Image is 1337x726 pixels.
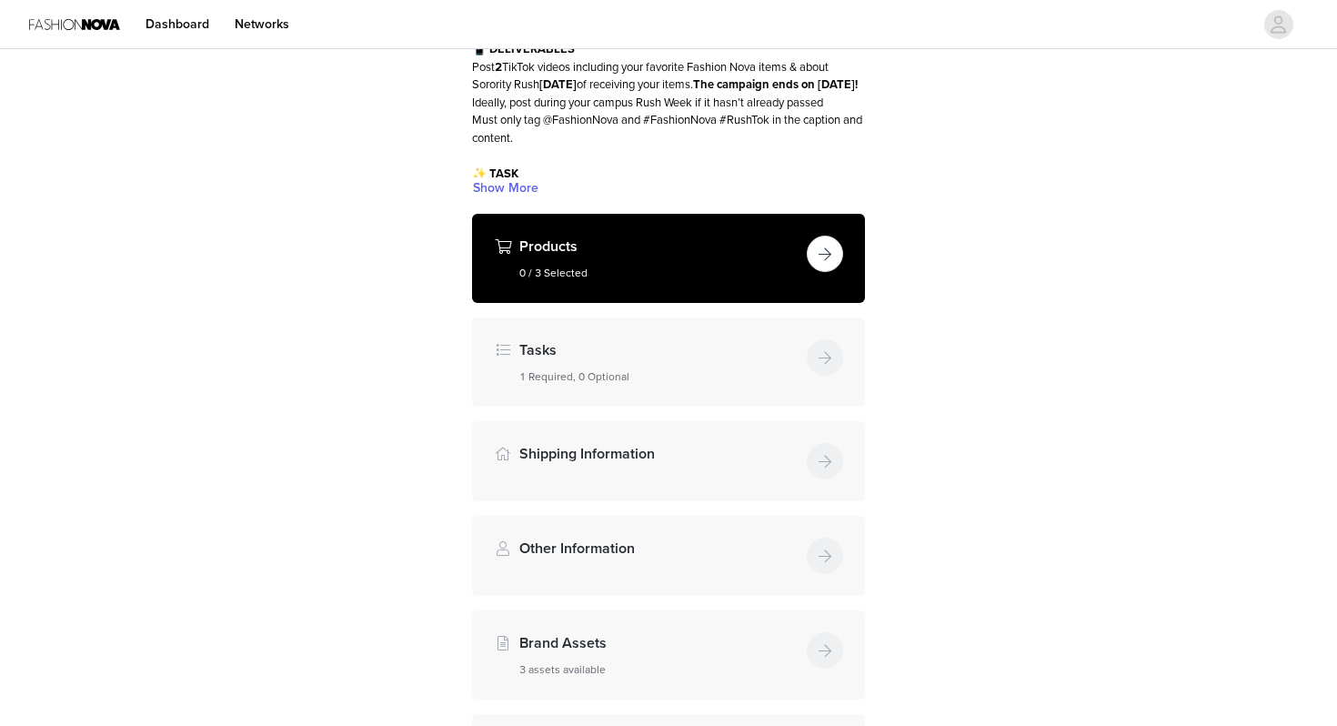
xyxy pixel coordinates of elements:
h4: Products [519,236,799,257]
span: TASK [489,166,518,181]
div: avatar [1270,10,1287,39]
div: Brand Assets [472,610,865,700]
span: Must only tag @FashionNova and #FashionNova #RushTok in the caption and content. [472,113,862,146]
img: Fashion Nova Logo [29,4,120,45]
strong: [DATE] [539,77,577,92]
div: Other Information [472,516,865,596]
span: Post TikTok videos including your favorite Fashion Nova items & about Sorority Rush of receiving ... [472,60,858,93]
h5: 1 Required, 0 Optional [519,368,799,385]
h5: 3 assets available [519,661,799,678]
a: Networks [224,4,300,45]
h4: Shipping Information [519,443,799,465]
h4: Other Information [519,538,799,560]
strong: 2 [495,60,502,75]
span: 📱 DELIVERABLES [472,42,575,56]
h4: Brand Assets [519,632,799,654]
span: ✨ [472,166,487,181]
span: deally, post during your campus Rush Week if it hasn’t already passed [475,96,823,110]
div: Shipping Information [472,421,865,501]
h5: 0 / 3 Selected [519,265,799,281]
a: Dashboard [135,4,220,45]
button: Show More [472,177,539,199]
h4: Tasks [519,339,799,361]
strong: The campaign ends on [DATE]! [693,77,858,92]
div: Products [472,214,865,303]
div: Tasks [472,318,865,407]
span: I [472,96,475,110]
